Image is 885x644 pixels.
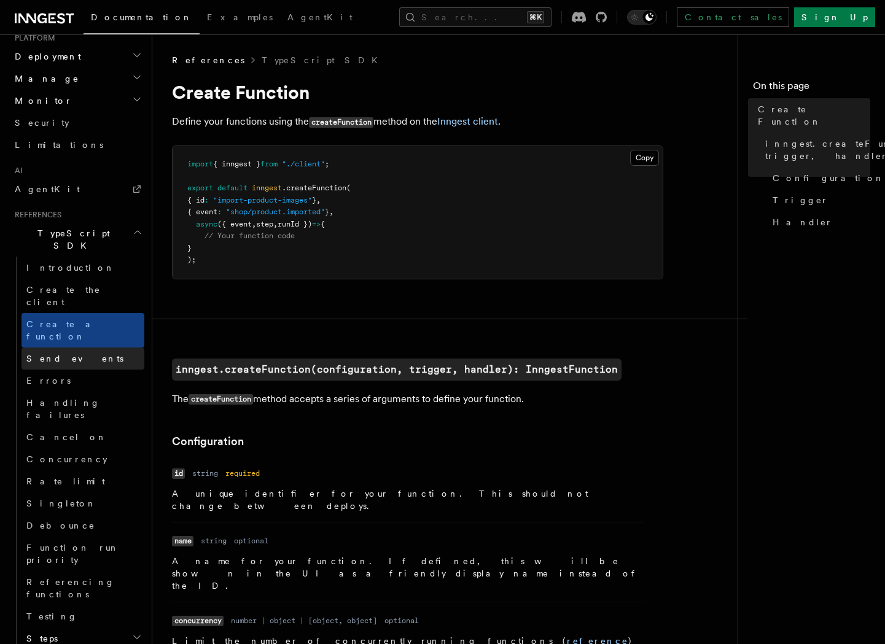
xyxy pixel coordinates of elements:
[768,167,870,189] a: Configuration
[26,521,95,530] span: Debounce
[217,220,252,228] span: ({ event
[196,220,217,228] span: async
[768,211,870,233] a: Handler
[172,536,193,546] code: name
[10,112,144,134] a: Security
[84,4,200,34] a: Documentation
[773,172,884,184] span: Configuration
[187,160,213,168] span: import
[256,220,273,228] span: step
[21,571,144,605] a: Referencing functions
[21,537,144,571] a: Function run priority
[282,160,325,168] span: "./client"
[172,487,644,512] p: A unique identifier for your function. This should not change between deploys.
[91,12,192,22] span: Documentation
[172,81,663,103] h1: Create Function
[26,577,115,599] span: Referencing functions
[287,12,353,22] span: AgentKit
[26,376,71,386] span: Errors
[312,220,321,228] span: =>
[172,113,663,131] p: Define your functions using the method on the .
[312,196,316,204] span: }
[437,115,498,127] a: Inngest client
[189,394,253,405] code: createFunction
[21,492,144,514] a: Singleton
[26,499,96,508] span: Singleton
[217,208,222,216] span: :
[21,514,144,537] a: Debounce
[10,210,61,220] span: References
[234,536,268,546] dd: optional
[172,54,244,66] span: References
[10,166,23,176] span: AI
[15,140,103,150] span: Limitations
[21,347,144,370] a: Send events
[21,257,144,279] a: Introduction
[346,184,351,192] span: (
[760,133,870,167] a: inngest.createFunction(configuration, trigger, handler): InngestFunction
[278,220,312,228] span: runId })
[280,4,360,33] a: AgentKit
[399,7,552,27] button: Search...⌘K
[10,134,144,156] a: Limitations
[262,54,385,66] a: TypeScript SDK
[10,227,133,252] span: TypeScript SDK
[794,7,875,27] a: Sign Up
[21,470,144,492] a: Rate limit
[773,216,833,228] span: Handler
[21,313,144,347] a: Create a function
[10,45,144,68] button: Deployment
[172,359,622,381] a: inngest.createFunction(configuration, trigger, handler): InngestFunction
[225,468,260,478] dd: required
[10,72,79,85] span: Manage
[26,285,101,307] span: Create the client
[205,231,295,240] span: // Your function code
[26,432,107,442] span: Cancel on
[325,160,329,168] span: ;
[26,611,77,621] span: Testing
[273,220,278,228] span: ,
[213,160,260,168] span: { inngest }
[21,370,144,392] a: Errors
[21,426,144,448] a: Cancel on
[200,4,280,33] a: Examples
[773,194,828,206] span: Trigger
[260,160,278,168] span: from
[10,33,55,43] span: Platform
[187,208,217,216] span: { event
[172,433,244,450] a: Configuration
[21,392,144,426] a: Handling failures
[226,208,325,216] span: "shop/product.imported"
[627,10,657,25] button: Toggle dark mode
[384,616,419,626] dd: optional
[187,196,205,204] span: { id
[172,390,663,408] p: The method accepts a series of arguments to define your function.
[21,605,144,627] a: Testing
[10,222,144,257] button: TypeScript SDK
[758,103,870,128] span: Create Function
[172,555,644,592] p: A name for your function. If defined, this will be shown in the UI as a friendly display name ins...
[172,468,185,479] code: id
[26,543,119,565] span: Function run priority
[26,398,100,420] span: Handling failures
[753,79,870,98] h4: On this page
[10,90,144,112] button: Monitor
[630,150,659,166] button: Copy
[26,454,107,464] span: Concurrency
[213,196,312,204] span: "import-product-images"
[677,7,789,27] a: Contact sales
[187,244,192,252] span: }
[201,536,227,546] dd: string
[187,184,213,192] span: export
[172,616,224,626] code: concurrency
[252,220,256,228] span: ,
[26,476,105,486] span: Rate limit
[15,118,69,128] span: Security
[321,220,325,228] span: {
[309,117,373,128] code: createFunction
[10,50,81,63] span: Deployment
[26,319,99,341] span: Create a function
[207,12,273,22] span: Examples
[10,178,144,200] a: AgentKit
